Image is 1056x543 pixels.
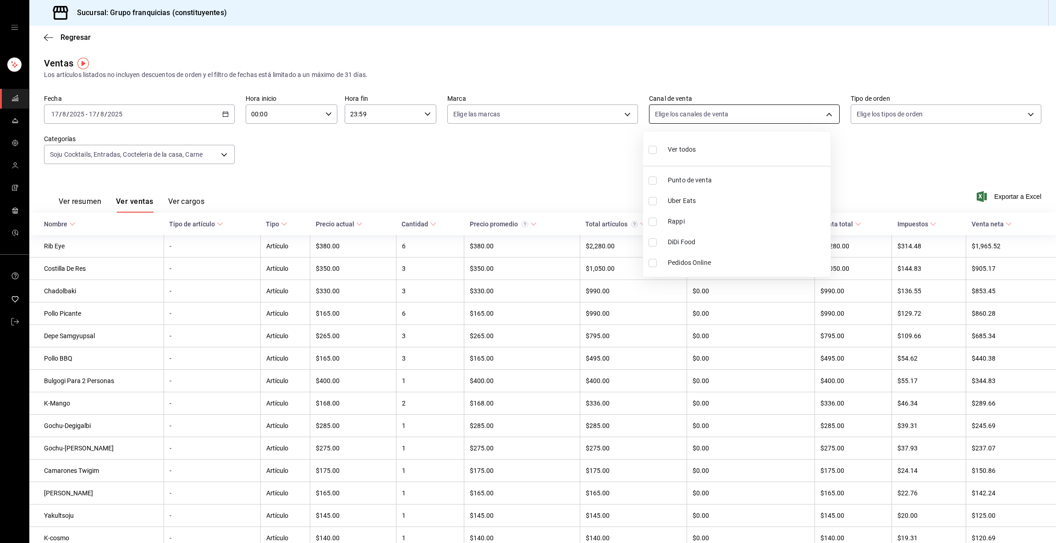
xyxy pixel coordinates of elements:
span: Pedidos Online [668,258,827,268]
span: Rappi [668,217,827,226]
span: Punto de venta [668,176,827,185]
span: Ver todos [668,145,696,154]
span: DiDi Food [668,237,827,247]
img: Tooltip marker [77,58,89,69]
span: Uber Eats [668,196,827,206]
